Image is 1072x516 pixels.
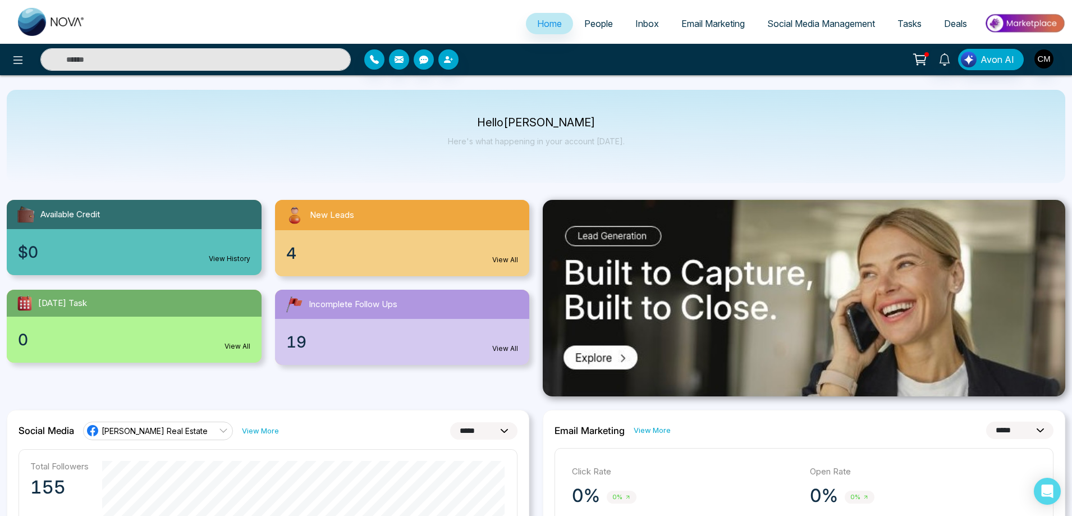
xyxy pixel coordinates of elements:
span: 0% [845,491,874,504]
span: [DATE] Task [38,297,87,310]
img: Market-place.gif [984,11,1065,36]
span: [PERSON_NAME] Real Estate [102,426,208,436]
span: Avon AI [981,53,1014,66]
a: People [573,13,624,34]
span: Deals [944,18,967,29]
p: Hello [PERSON_NAME] [448,118,625,127]
span: Email Marketing [681,18,745,29]
img: User Avatar [1034,49,1053,69]
p: Here's what happening in your account [DATE]. [448,136,625,146]
span: Social Media Management [767,18,875,29]
a: Tasks [886,13,933,34]
span: People [584,18,613,29]
h2: Social Media [19,425,74,436]
span: Tasks [897,18,922,29]
p: 0% [572,485,600,507]
a: View More [634,425,671,436]
span: 4 [286,241,296,265]
span: 0% [607,491,636,504]
a: New Leads4View All [268,200,537,276]
img: todayTask.svg [16,294,34,312]
p: Open Rate [810,465,1037,478]
a: Email Marketing [670,13,756,34]
a: Deals [933,13,978,34]
img: Nova CRM Logo [18,8,85,36]
p: Click Rate [572,465,799,478]
p: Total Followers [30,461,89,472]
span: Incomplete Follow Ups [309,298,397,311]
a: Social Media Management [756,13,886,34]
a: View All [225,341,250,351]
span: 19 [286,330,306,354]
img: Lead Flow [961,52,977,67]
a: View All [492,344,518,354]
img: availableCredit.svg [16,204,36,225]
span: Available Credit [40,208,100,221]
a: Home [526,13,573,34]
a: View History [209,254,250,264]
span: $0 [18,240,38,264]
button: Avon AI [958,49,1024,70]
img: newLeads.svg [284,204,305,226]
p: 0% [810,485,838,507]
span: New Leads [310,209,354,222]
span: Inbox [635,18,659,29]
a: View More [242,426,279,436]
h2: Email Marketing [555,425,625,436]
p: 155 [30,476,89,499]
img: . [543,200,1065,396]
a: Incomplete Follow Ups19View All [268,290,537,365]
a: Inbox [624,13,670,34]
img: followUps.svg [284,294,304,314]
span: Home [537,18,562,29]
a: View All [492,255,518,265]
div: Open Intercom Messenger [1034,478,1061,505]
span: 0 [18,328,28,351]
